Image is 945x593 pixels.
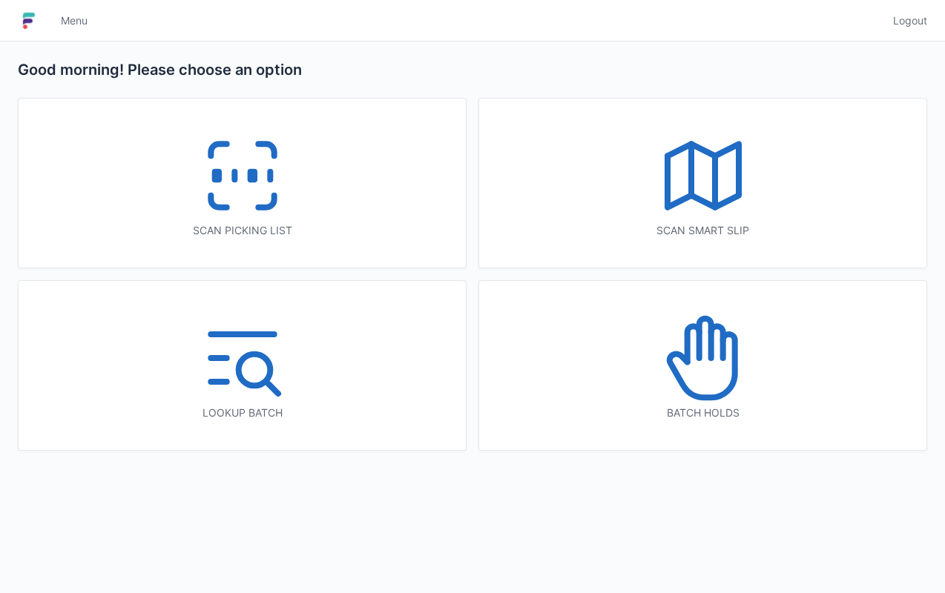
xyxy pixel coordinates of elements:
[18,98,467,268] a: Scan picking list
[509,405,897,420] div: Batch holds
[884,7,927,34] a: Logout
[18,59,927,80] h2: Good morning! Please choose an option
[18,9,40,33] img: logo-small.jpg
[478,98,927,268] a: Scan smart slip
[893,13,927,28] span: Logout
[48,223,436,238] div: Scan picking list
[61,13,88,28] span: Menu
[18,280,467,451] a: Lookup batch
[52,7,96,34] a: Menu
[478,280,927,451] a: Batch holds
[509,223,897,238] div: Scan smart slip
[48,405,436,420] div: Lookup batch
